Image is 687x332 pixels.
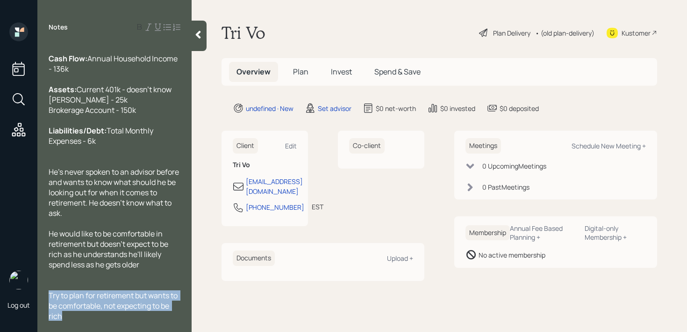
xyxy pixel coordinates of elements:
div: 0 Past Meeting s [482,182,530,192]
div: • (old plan-delivery) [535,28,594,38]
span: Plan [293,66,308,77]
div: undefined · New [246,103,293,113]
div: $0 deposited [500,103,539,113]
span: Annual Household Income - 136k [49,53,179,74]
div: Set advisor [318,103,351,113]
span: Assets: [49,84,77,95]
div: [PHONE_NUMBER] [246,202,304,212]
div: Upload + [387,254,413,263]
span: Spend & Save [374,66,421,77]
span: Total Monthly Expenses - 6k [49,125,155,146]
span: Liabilities/Debt: [49,125,107,136]
h6: Membership [465,225,510,241]
div: Digital-only Membership + [585,224,646,242]
span: Current 401k - doesn't know [PERSON_NAME] - 25k Brokerage Account - 150k [49,84,172,115]
div: 0 Upcoming Meeting s [482,161,546,171]
div: Annual Fee Based Planning + [510,224,577,242]
div: Log out [7,301,30,310]
h6: Co-client [349,138,385,154]
span: He's never spoken to an advisor before and wants to know what should he be looking out for when i... [49,167,180,218]
img: retirable_logo.png [9,271,28,289]
div: EST [312,202,323,212]
span: Try to plan for retirement but wants to be comfortable, not expecting to be rich [49,290,179,321]
label: Notes [49,22,68,32]
h6: Client [233,138,258,154]
div: Kustomer [622,28,651,38]
div: $0 net-worth [376,103,416,113]
h6: Tri Vo [233,161,297,169]
span: He would like to be comfortable in retirement but doesn't expect to be rich as he understands he'... [49,229,170,270]
div: Edit [285,141,297,150]
div: $0 invested [440,103,475,113]
div: Plan Delivery [493,28,530,38]
span: Cash Flow: [49,53,87,64]
div: [EMAIL_ADDRESS][DOMAIN_NAME] [246,177,303,196]
span: Overview [236,66,271,77]
div: Schedule New Meeting + [572,141,646,150]
h6: Meetings [465,138,501,154]
h6: Documents [233,251,275,266]
span: Invest [331,66,352,77]
h1: Tri Vo [222,22,265,43]
div: No active membership [479,250,545,260]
